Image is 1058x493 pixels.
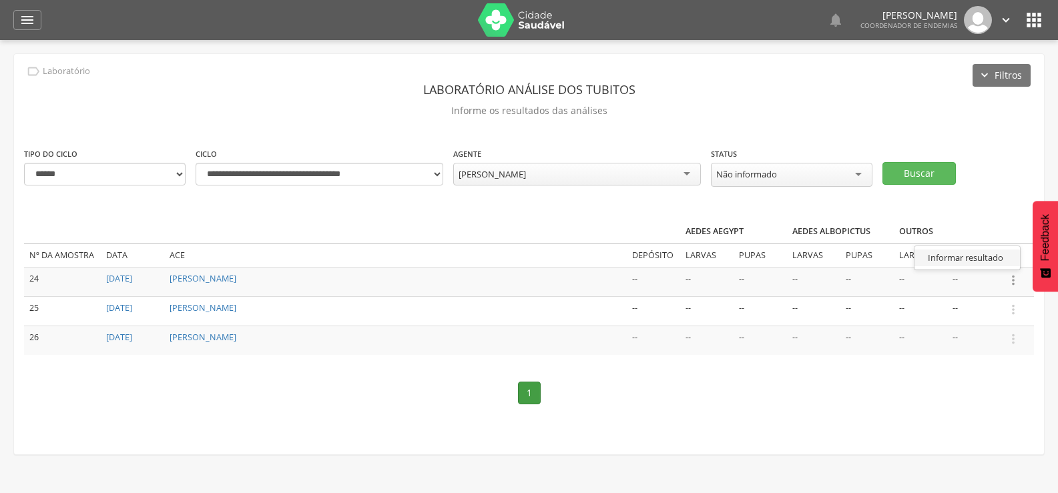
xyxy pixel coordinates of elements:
td: 24 [24,267,101,296]
a: [DATE] [106,302,132,314]
i:  [1023,9,1045,31]
div: Não informado [716,168,777,180]
button: Buscar [882,162,956,185]
p: Informe os resultados das análises [24,101,1034,120]
td: -- [947,296,1001,326]
a:  [13,10,41,30]
label: Ciclo [196,149,217,159]
a: [PERSON_NAME] [170,332,236,343]
td: -- [627,326,680,354]
i:  [1006,273,1021,288]
td: -- [894,326,947,354]
td: -- [787,267,840,296]
a: [DATE] [106,332,132,343]
td: Pupas [947,243,1001,267]
td: -- [680,326,734,354]
td: Larvas [680,243,734,267]
a:  [828,6,844,34]
td: -- [734,267,787,296]
td: Data [101,243,164,267]
i:  [1006,332,1021,346]
label: Status [711,149,737,159]
button: Feedback - Mostrar pesquisa [1033,201,1058,292]
p: Laboratório [43,66,90,77]
td: 26 [24,326,101,354]
label: Tipo do ciclo [24,149,77,159]
th: Outros [894,220,1001,243]
i:  [999,13,1013,27]
a: [DATE] [106,273,132,284]
td: -- [894,296,947,326]
td: -- [947,326,1001,354]
td: ACE [164,243,627,267]
i:  [26,64,41,79]
td: -- [840,296,894,326]
td: -- [627,267,680,296]
td: -- [734,326,787,354]
td: Larvas [787,243,840,267]
div: [PERSON_NAME] [459,168,526,180]
td: Pupas [734,243,787,267]
td: -- [680,296,734,326]
i:  [1006,302,1021,317]
p: [PERSON_NAME] [860,11,957,20]
td: -- [840,267,894,296]
td: -- [894,267,947,296]
a: [PERSON_NAME] [170,302,236,314]
td: Depósito [627,243,680,267]
td: -- [787,296,840,326]
span: Coordenador de Endemias [860,21,957,30]
i:  [828,12,844,28]
td: -- [787,326,840,354]
button: Filtros [973,64,1031,87]
td: Pupas [840,243,894,267]
th: Aedes albopictus [787,220,894,243]
td: -- [840,326,894,354]
td: 25 [24,296,101,326]
a:  [999,6,1013,34]
td: Nº da amostra [24,243,101,267]
header: Laboratório análise dos tubitos [24,77,1034,101]
label: Agente [453,149,481,159]
a: Informar resultado [914,250,1020,266]
td: -- [627,296,680,326]
td: -- [947,267,1001,296]
span: Feedback [1039,214,1051,261]
th: Aedes aegypt [680,220,787,243]
i:  [19,12,35,28]
a: 1 [518,382,541,404]
td: Larvas [894,243,947,267]
td: -- [734,296,787,326]
a: [PERSON_NAME] [170,273,236,284]
td: -- [680,267,734,296]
